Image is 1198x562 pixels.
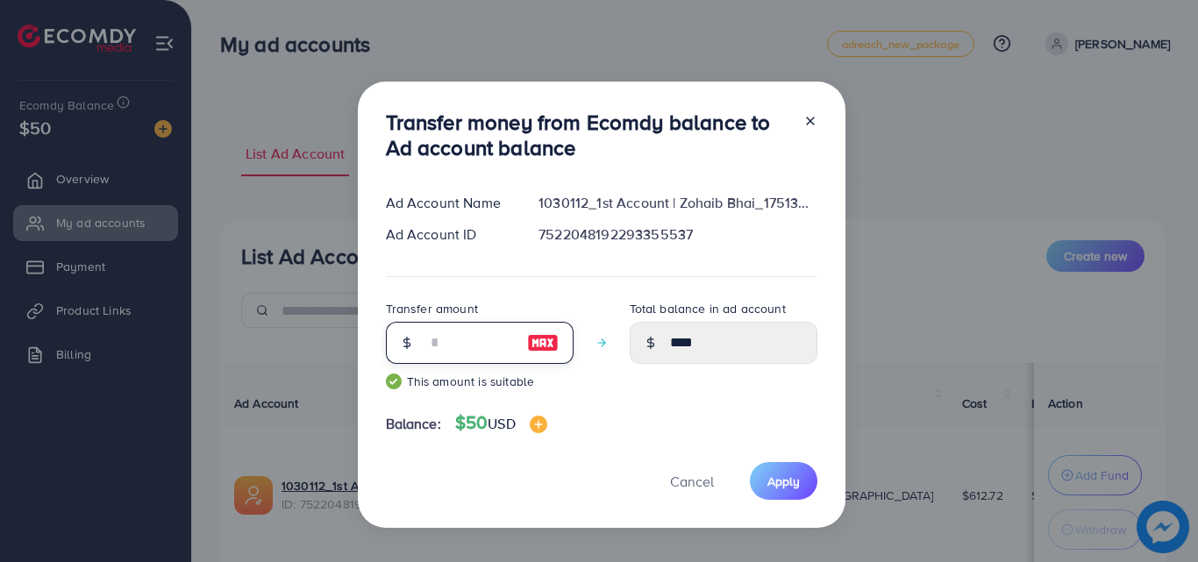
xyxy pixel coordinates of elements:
img: image [527,332,559,353]
div: 1030112_1st Account | Zohaib Bhai_1751363330022 [524,193,831,213]
img: image [530,416,547,433]
h4: $50 [455,412,547,434]
span: Balance: [386,414,441,434]
div: Ad Account Name [372,193,525,213]
div: Ad Account ID [372,224,525,245]
img: guide [386,373,402,389]
small: This amount is suitable [386,373,574,390]
label: Total balance in ad account [630,300,786,317]
span: USD [488,414,515,433]
button: Cancel [648,462,736,500]
h3: Transfer money from Ecomdy balance to Ad account balance [386,110,789,160]
label: Transfer amount [386,300,478,317]
span: Apply [767,473,800,490]
button: Apply [750,462,817,500]
div: 7522048192293355537 [524,224,831,245]
span: Cancel [670,472,714,491]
